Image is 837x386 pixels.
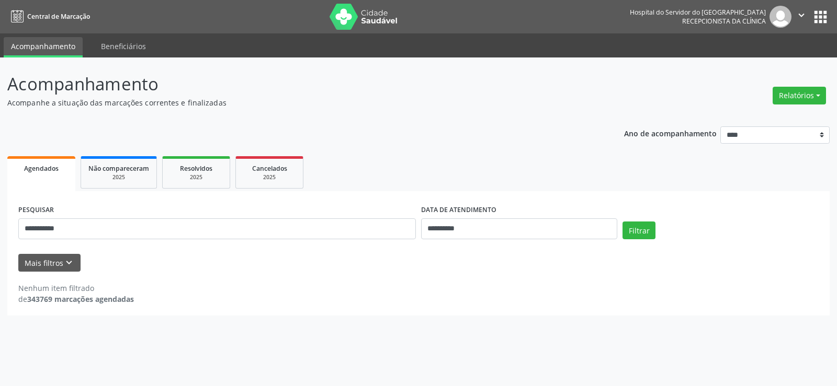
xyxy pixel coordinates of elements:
[252,164,287,173] span: Cancelados
[18,283,134,294] div: Nenhum item filtrado
[63,257,75,268] i: keyboard_arrow_down
[170,173,222,181] div: 2025
[27,294,134,304] strong: 343769 marcações agendadas
[243,173,296,181] div: 2025
[796,9,807,21] i: 
[18,254,81,272] button: Mais filtroskeyboard_arrow_down
[421,202,496,218] label: DATA DE ATENDIMENTO
[18,294,134,305] div: de
[7,97,583,108] p: Acompanhe a situação das marcações correntes e finalizadas
[773,87,826,104] button: Relatórios
[88,164,149,173] span: Não compareceram
[24,164,59,173] span: Agendados
[4,37,83,57] a: Acompanhamento
[18,202,54,218] label: PESQUISAR
[682,17,766,26] span: Recepcionista da clínica
[7,8,90,25] a: Central de Marcação
[623,221,655,239] button: Filtrar
[811,8,830,26] button: apps
[27,12,90,21] span: Central de Marcação
[791,6,811,28] button: 
[7,71,583,97] p: Acompanhamento
[624,126,717,139] p: Ano de acompanhamento
[770,6,791,28] img: img
[94,37,153,55] a: Beneficiários
[630,8,766,17] div: Hospital do Servidor do [GEOGRAPHIC_DATA]
[88,173,149,181] div: 2025
[180,164,212,173] span: Resolvidos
